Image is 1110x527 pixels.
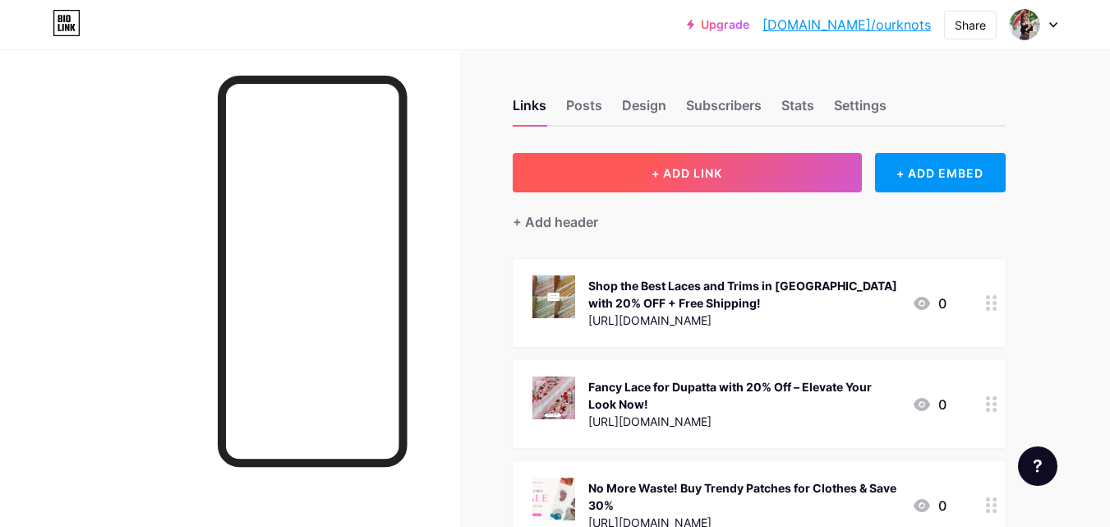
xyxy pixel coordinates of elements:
[513,153,862,192] button: + ADD LINK
[875,153,1006,192] div: + ADD EMBED
[513,95,546,125] div: Links
[912,496,946,515] div: 0
[912,294,946,313] div: 0
[1009,9,1040,40] img: ourknots
[834,95,887,125] div: Settings
[687,18,749,31] a: Upgrade
[622,95,666,125] div: Design
[532,478,575,520] img: No More Waste! Buy Trendy Patches for Clothes & Save 30%
[532,275,575,318] img: Shop the Best Laces and Trims in India with 20% OFF + Free Shipping!
[588,312,899,329] div: [URL][DOMAIN_NAME]
[686,95,762,125] div: Subscribers
[532,377,575,419] img: Fancy Lace for Dupatta with 20% Off – Elevate Your Look Now!
[955,16,986,34] div: Share
[912,395,946,414] div: 0
[588,277,899,312] div: Shop the Best Laces and Trims in [GEOGRAPHIC_DATA] with 20% OFF + Free Shipping!
[781,95,814,125] div: Stats
[566,95,602,125] div: Posts
[513,212,598,232] div: + Add header
[652,166,722,180] span: + ADD LINK
[588,479,899,514] div: No More Waste! Buy Trendy Patches for Clothes & Save 30%
[588,378,899,413] div: Fancy Lace for Dupatta with 20% Off – Elevate Your Look Now!
[762,15,931,35] a: [DOMAIN_NAME]/ourknots
[588,413,899,430] div: [URL][DOMAIN_NAME]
